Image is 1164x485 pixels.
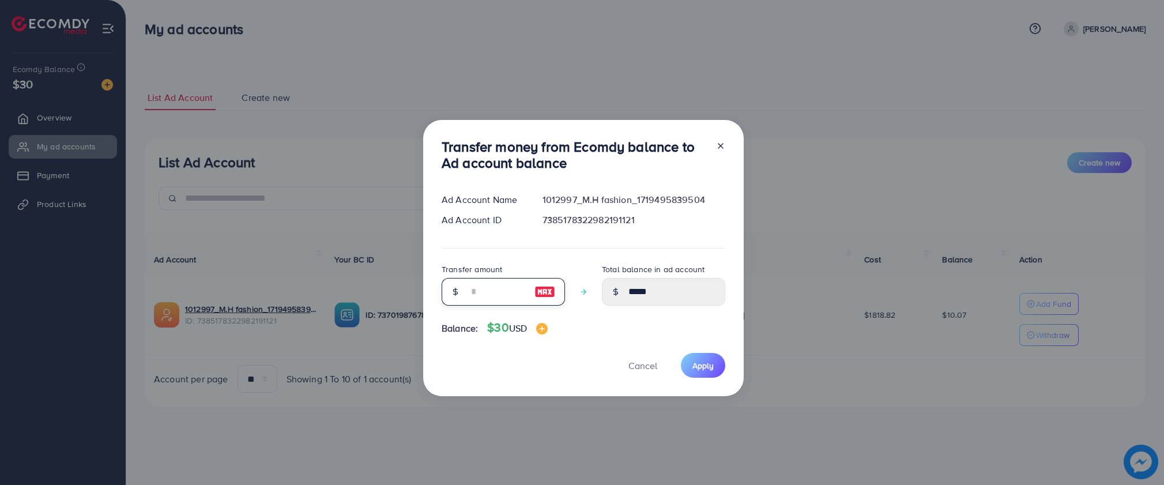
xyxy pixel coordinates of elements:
[442,264,502,275] label: Transfer amount
[533,193,734,206] div: 1012997_M.H fashion_1719495839504
[536,323,548,334] img: image
[442,322,478,335] span: Balance:
[628,359,657,372] span: Cancel
[432,193,533,206] div: Ad Account Name
[534,285,555,299] img: image
[509,322,527,334] span: USD
[487,321,548,335] h4: $30
[533,213,734,227] div: 7385178322982191121
[681,353,725,378] button: Apply
[614,353,672,378] button: Cancel
[602,264,705,275] label: Total balance in ad account
[692,360,714,371] span: Apply
[442,138,707,172] h3: Transfer money from Ecomdy balance to Ad account balance
[432,213,533,227] div: Ad Account ID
